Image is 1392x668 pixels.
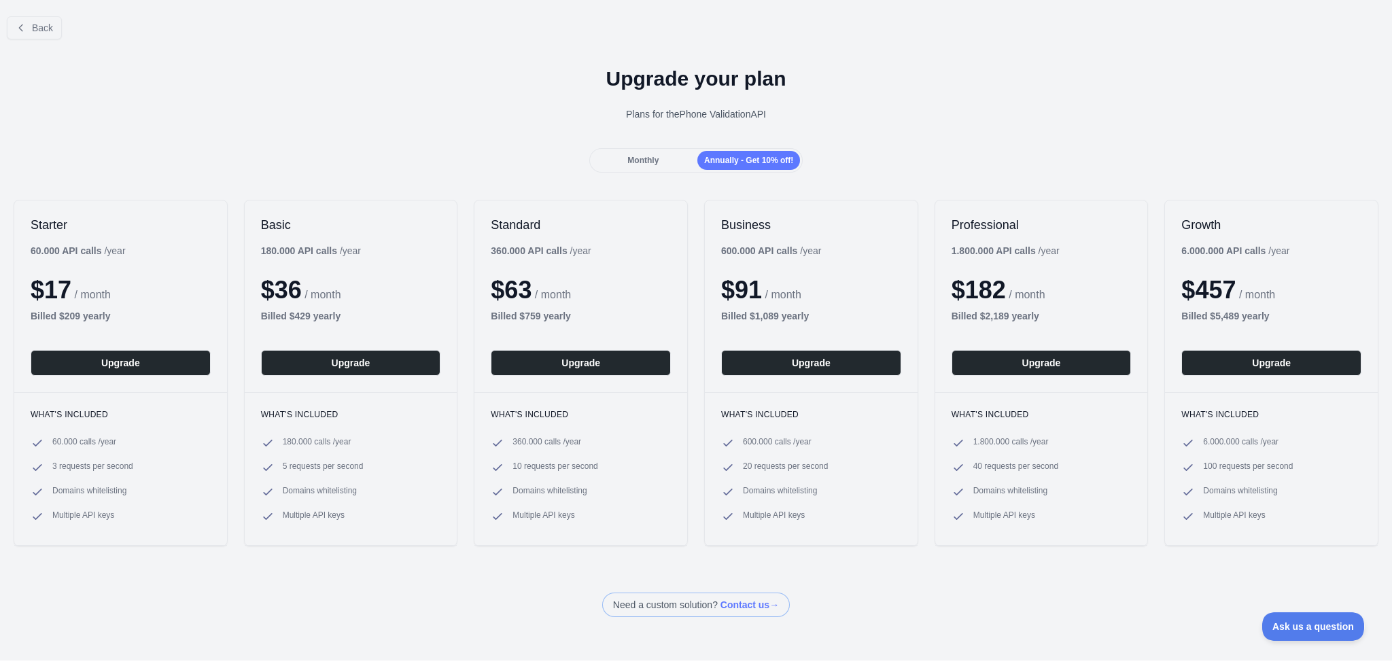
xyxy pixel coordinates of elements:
b: 1.800.000 API calls [952,245,1036,256]
h2: Business [721,217,901,233]
span: $ 182 [952,276,1006,304]
b: 360.000 API calls [491,245,567,256]
div: / year [491,244,591,258]
span: $ 91 [721,276,762,304]
h2: Professional [952,217,1132,233]
b: 600.000 API calls [721,245,797,256]
iframe: Toggle Customer Support [1262,612,1365,641]
div: / year [952,244,1060,258]
h2: Standard [491,217,671,233]
div: / year [721,244,821,258]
